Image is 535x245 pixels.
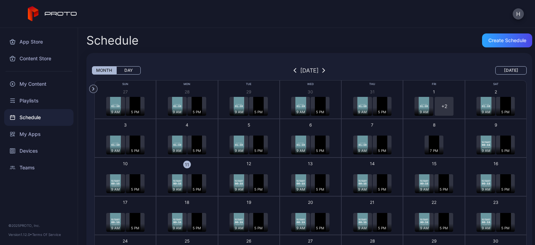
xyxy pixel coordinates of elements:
[309,122,312,128] div: 6
[247,199,251,205] div: 19
[249,185,268,193] div: 5 PM
[124,122,127,128] div: 3
[4,92,73,109] a: Playlists
[291,185,310,193] div: 9 AM
[247,161,251,167] div: 12
[32,232,61,237] a: Terms Of Service
[373,224,391,232] div: 5 PM
[156,158,218,196] button: 119 AM5 PM
[476,146,495,154] div: 9 AM
[106,146,125,154] div: 9 AM
[496,185,515,193] div: 5 PM
[106,224,125,232] div: 9 AM
[106,108,125,116] div: 9 AM
[341,82,403,86] div: Thu
[435,97,453,116] div: + 2
[370,161,375,167] div: 14
[218,80,280,119] button: 299 AM5 PM
[308,238,313,244] div: 27
[465,82,527,86] div: Sat
[341,119,403,158] button: 79 AM5 PM
[373,108,391,116] div: 5 PM
[353,185,372,193] div: 9 AM
[496,224,515,232] div: 5 PM
[218,119,280,158] button: 59 AM5 PM
[476,108,495,116] div: 9 AM
[432,161,436,167] div: 15
[414,108,433,116] div: 9 AM
[432,238,436,244] div: 29
[291,108,310,116] div: 9 AM
[495,89,497,95] div: 2
[8,232,32,237] span: Version 1.12.0 •
[353,108,372,116] div: 9 AM
[433,89,435,95] div: 1
[311,224,329,232] div: 5 PM
[218,82,280,86] div: Tue
[465,119,527,158] button: 99 AM5 PM
[370,238,375,244] div: 28
[4,50,73,67] a: Content Store
[4,109,73,126] a: Schedule
[370,89,375,95] div: 31
[476,224,495,232] div: 9 AM
[403,196,465,235] button: 229 AM5 PM
[246,89,251,95] div: 29
[156,119,218,158] button: 49 AM5 PM
[495,66,527,75] button: [DATE]
[218,196,280,235] button: 199 AM5 PM
[187,185,206,193] div: 5 PM
[4,76,73,92] a: My Content
[493,199,498,205] div: 23
[311,185,329,193] div: 5 PM
[86,34,139,47] h2: Schedule
[168,108,187,116] div: 9 AM
[249,224,268,232] div: 5 PM
[353,146,372,154] div: 9 AM
[116,66,141,75] button: Day
[403,80,465,119] button: 19 AM+2
[156,82,218,86] div: Mon
[308,89,313,95] div: 30
[4,126,73,143] a: My Apps
[126,185,145,193] div: 5 PM
[168,185,187,193] div: 9 AM
[415,185,434,193] div: 9 AM
[187,224,206,232] div: 5 PM
[291,146,310,154] div: 9 AM
[496,108,515,116] div: 5 PM
[280,196,341,235] button: 209 AM5 PM
[415,224,434,232] div: 9 AM
[185,89,189,95] div: 28
[4,143,73,159] a: Devices
[434,224,453,232] div: 5 PM
[496,146,515,154] div: 5 PM
[126,146,145,154] div: 5 PM
[465,158,527,196] button: 169 AM5 PM
[403,158,465,196] button: 159 AM5 PM
[403,119,465,158] button: 87 PM
[156,196,218,235] button: 189 AM5 PM
[4,159,73,176] a: Teams
[280,158,341,196] button: 139 AM5 PM
[230,146,248,154] div: 9 AM
[4,33,73,50] a: App Store
[370,199,374,205] div: 21
[246,238,251,244] div: 26
[183,161,191,168] div: 11
[280,119,341,158] button: 69 AM5 PM
[280,82,341,86] div: Wed
[494,161,498,167] div: 16
[187,108,206,116] div: 5 PM
[432,199,436,205] div: 22
[311,108,329,116] div: 5 PM
[291,224,310,232] div: 9 AM
[187,146,206,154] div: 5 PM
